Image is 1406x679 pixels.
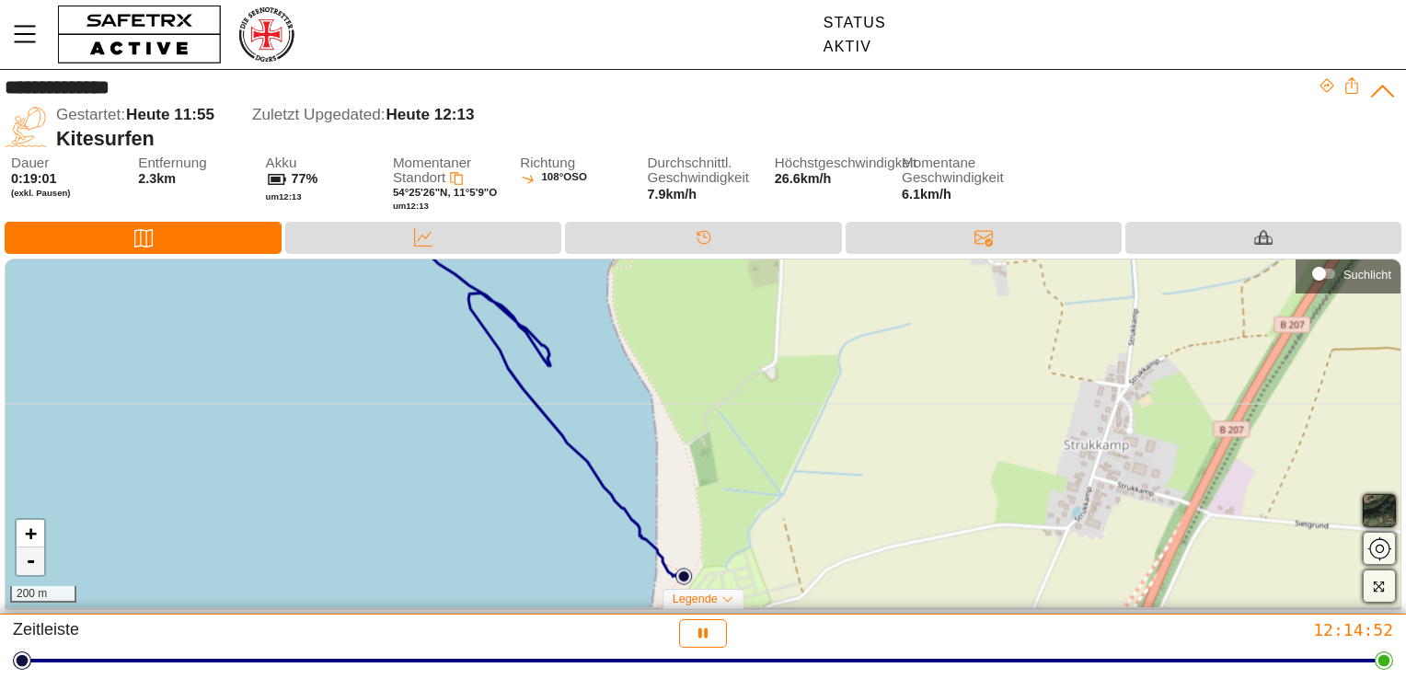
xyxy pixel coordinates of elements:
div: Nachrichten [846,222,1122,254]
span: Richtung [520,155,638,171]
span: um 12:13 [393,201,429,211]
span: 108° [541,171,563,187]
span: 77% [292,171,318,186]
div: Ausrüstung [1125,222,1401,254]
span: Heute 12:13 [386,106,474,123]
span: Entfernung [138,155,256,171]
span: um 12:13 [266,191,302,201]
div: Karte [5,222,282,254]
span: 7.9km/h [647,187,697,201]
span: Zuletzt Upgedated: [252,106,385,123]
span: Momentaner Standort [393,155,471,186]
div: Kitesurfen [56,127,1319,151]
span: Höchstgeschwindigkeit [775,155,893,171]
span: 0:19:01 [11,171,57,186]
div: Daten [285,222,561,254]
span: 26.6km/h [775,171,832,186]
span: Gestartet: [56,106,125,123]
span: Momentane Geschwindigkeit [902,155,1020,186]
div: Zeitleiste [13,619,468,648]
div: Aktiv [824,39,886,55]
span: Heute 11:55 [126,106,214,123]
div: 12:14:52 [938,619,1393,640]
div: Suchlicht [1343,268,1391,282]
a: Zoom in [17,520,44,547]
span: Legende [673,593,718,605]
img: PathStart.svg [675,568,692,584]
span: 6.1km/h [902,187,1020,202]
span: (exkl. Pausen) [11,188,129,199]
span: 54°25'26"N, 11°5'9"O [393,187,497,198]
a: Zoom out [17,547,44,575]
div: Suchlicht [1305,260,1391,288]
img: Equipment_Black.svg [1254,228,1273,247]
span: Dauer [11,155,129,171]
span: 2.3km [138,171,176,186]
div: Status [824,15,886,31]
div: Timeline [565,222,841,254]
div: 200 m [10,586,76,603]
span: Akku [266,155,384,171]
img: RescueLogo.png [236,5,295,64]
span: Durchschnittl. Geschwindigkeit [647,155,765,186]
span: OSO [563,171,587,187]
img: KITE_SURFING.svg [5,106,47,148]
